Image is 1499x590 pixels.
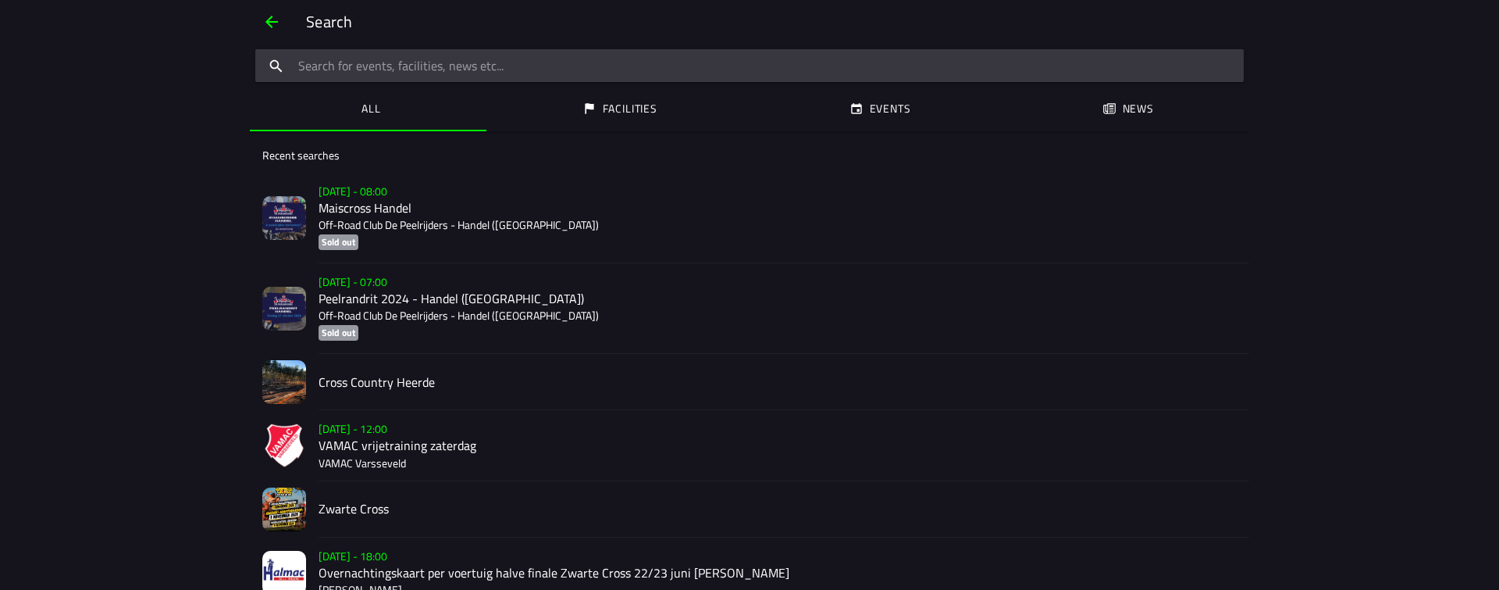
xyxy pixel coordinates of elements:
img: J6XfIs0AndAjSVCMFr3ZYFKFqClTmkAi8zVHNAFL.png [262,424,306,467]
ion-title: Search [290,10,1249,34]
img: UP3P0sI9mLunr3UvkwppzU9NOaD59sEVGTaAznfJ.jpg [262,488,306,531]
ion-icon: calendar [849,102,863,116]
img: gj4HM1qTffXNMtxj4bAnVdIJ8w3WFb3hfjRZPP0p.png [262,287,306,331]
ion-text: Sold out [322,234,355,249]
ion-text: [DATE] - 08:00 [319,183,387,199]
ion-text: Sold out [322,325,355,340]
img: ipqUYoZ42dcvJ6UEXk9wF82wc4zUJluUmoDMYb8j.png [262,196,306,240]
ion-label: Facilities [603,100,657,117]
p: VAMAC Varsseveld [319,456,1237,471]
ion-label: Events [869,100,910,117]
h2: Zwarte Cross [319,502,1237,517]
ion-text: [DATE] - 18:00 [319,548,387,564]
ion-text: [DATE] - 12:00 [319,420,387,437]
ion-label: News [1122,100,1153,117]
ion-icon: flag [582,102,596,116]
ion-icon: paper [1102,102,1116,116]
h2: VAMAC vrijetraining zaterdag [319,438,1237,453]
img: 5eVUkAyx1KnBjIudgsfzWts1ElkEug2SaYlacmP7.jpeg [262,360,306,404]
p: Off-Road Club De Peelrijders - Handel ([GEOGRAPHIC_DATA]) [319,217,1237,233]
ion-label: Recent searches [262,147,340,163]
h2: Maiscross Handel [319,201,1237,216]
h2: Peelrandrit 2024 - Handel ([GEOGRAPHIC_DATA]) [319,291,1237,306]
p: Off-Road Club De Peelrijders - Handel ([GEOGRAPHIC_DATA]) [319,308,1237,324]
ion-text: [DATE] - 07:00 [319,274,387,290]
ion-label: All [361,100,381,117]
h2: Overnachtingskaart per voertuig halve finale Zwarte Cross 22/23 juni [PERSON_NAME] [319,566,1237,581]
input: search text [255,49,1244,82]
h2: Cross Country Heerde [319,375,1237,390]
